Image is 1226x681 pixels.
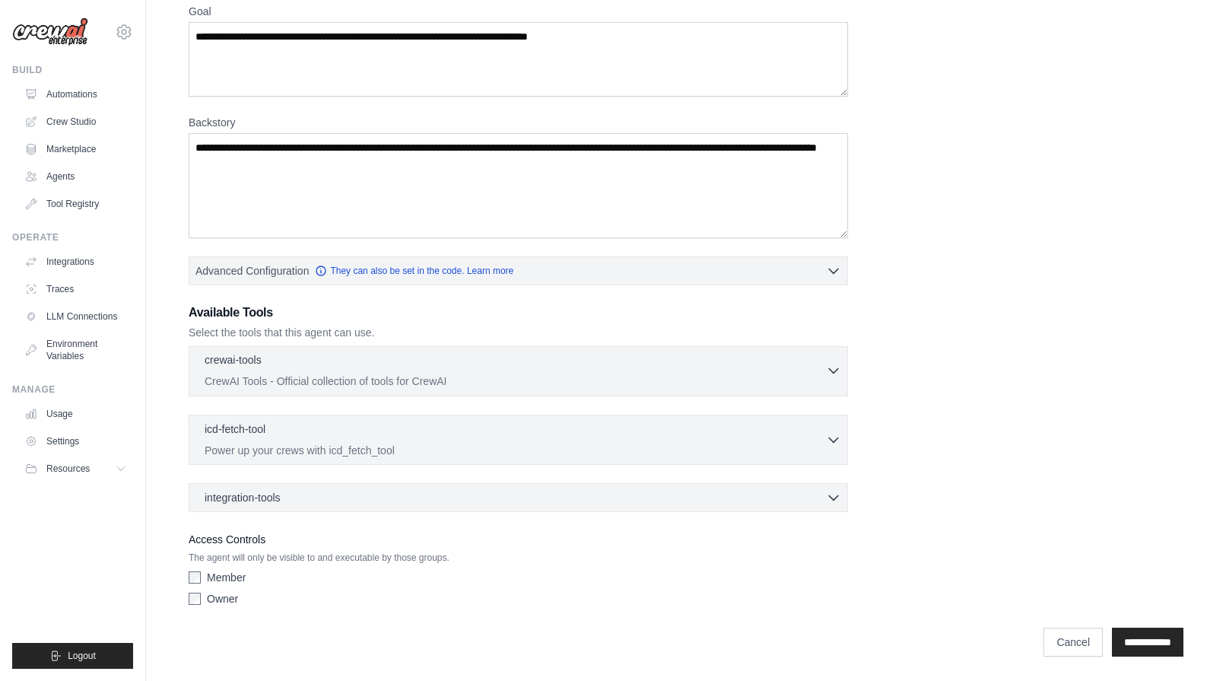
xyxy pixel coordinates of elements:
[207,570,246,585] label: Member
[205,374,826,389] p: CrewAI Tools - Official collection of tools for CrewAI
[18,332,133,368] a: Environment Variables
[18,137,133,161] a: Marketplace
[205,443,826,458] p: Power up your crews with icd_fetch_tool
[195,422,841,458] button: icd-fetch-tool Power up your crews with icd_fetch_tool
[189,4,848,19] label: Goal
[189,552,848,564] p: The agent will only be visible to and executable by those groups.
[18,192,133,216] a: Tool Registry
[12,64,133,76] div: Build
[68,650,96,662] span: Logout
[205,422,265,437] p: icd-fetch-tool
[205,490,281,505] span: integration-tools
[195,263,309,278] span: Advanced Configuration
[189,257,847,285] button: Advanced Configuration They can also be set in the code. Learn more
[207,591,238,606] label: Owner
[205,352,262,368] p: crewai-tools
[18,110,133,134] a: Crew Studio
[12,231,133,243] div: Operate
[315,265,513,277] a: They can also be set in the code. Learn more
[12,383,133,396] div: Manage
[18,277,133,301] a: Traces
[12,18,88,46] img: Logo
[18,250,133,274] a: Integrations
[189,325,848,340] p: Select the tools that this agent can use.
[18,402,133,426] a: Usage
[195,490,841,505] button: integration-tools
[18,304,133,329] a: LLM Connections
[18,164,133,189] a: Agents
[18,82,133,107] a: Automations
[195,352,841,389] button: crewai-tools CrewAI Tools - Official collection of tools for CrewAI
[12,643,133,669] button: Logout
[1043,628,1103,657] a: Cancel
[18,457,133,481] button: Resources
[46,463,90,475] span: Resources
[189,304,848,322] h3: Available Tools
[18,429,133,453] a: Settings
[189,115,848,130] label: Backstory
[189,530,848,549] label: Access Controls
